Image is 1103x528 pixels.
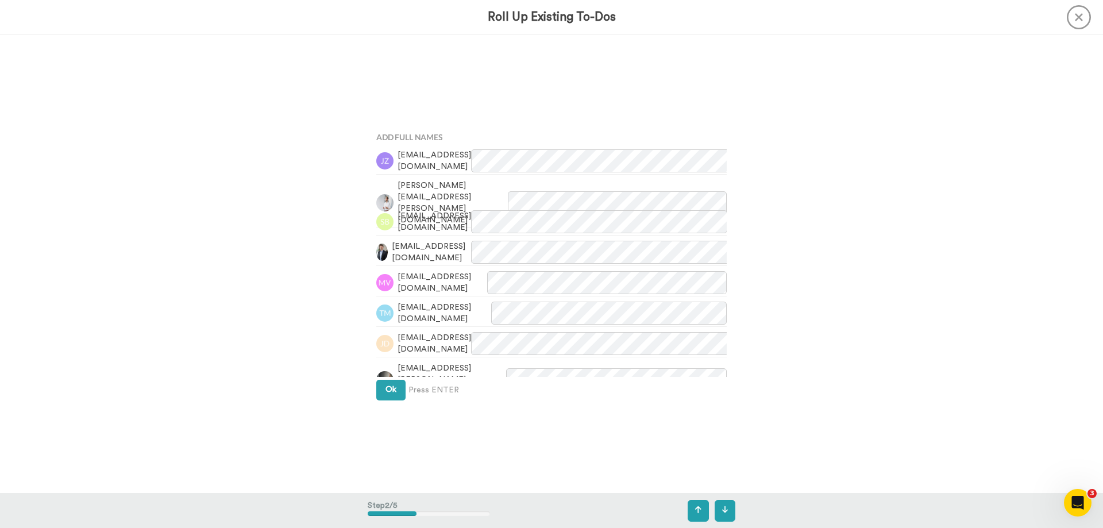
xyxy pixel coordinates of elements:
[376,335,394,352] img: jd.png
[398,180,508,226] span: [PERSON_NAME][EMAIL_ADDRESS][PERSON_NAME][DOMAIN_NAME]
[376,133,727,141] h4: Add Full Names
[488,10,616,24] h3: Roll Up Existing To-Dos
[1064,489,1092,517] iframe: Intercom live chat
[385,386,396,394] span: Ok
[408,384,459,396] span: Press ENTER
[398,332,471,355] span: [EMAIL_ADDRESS][DOMAIN_NAME]
[398,363,506,397] span: [EMAIL_ADDRESS][PERSON_NAME][DOMAIN_NAME]
[398,271,487,294] span: [EMAIL_ADDRESS][DOMAIN_NAME]
[398,302,491,325] span: [EMAIL_ADDRESS][DOMAIN_NAME]
[1087,489,1097,498] span: 3
[398,210,471,233] span: [EMAIL_ADDRESS][DOMAIN_NAME]
[376,380,406,400] button: Ok
[398,149,471,172] span: [EMAIL_ADDRESS][DOMAIN_NAME]
[368,494,490,527] div: Step 2 / 5
[376,244,388,261] img: 2c04c747-37f4-4024-98ee-0f1d015269db.jpg
[376,194,394,211] img: 61fc1c27-e5d6-4b10-8f6a-b43324f16f2c.jpg
[376,305,394,322] img: tm.png
[392,241,471,264] span: [EMAIL_ADDRESS][DOMAIN_NAME]
[376,371,394,388] img: 50606e85-a337-437f-ac7e-0677aee410ac.png
[376,213,394,230] img: sb.png
[376,274,394,291] img: mv.png
[376,152,394,169] img: jz.png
